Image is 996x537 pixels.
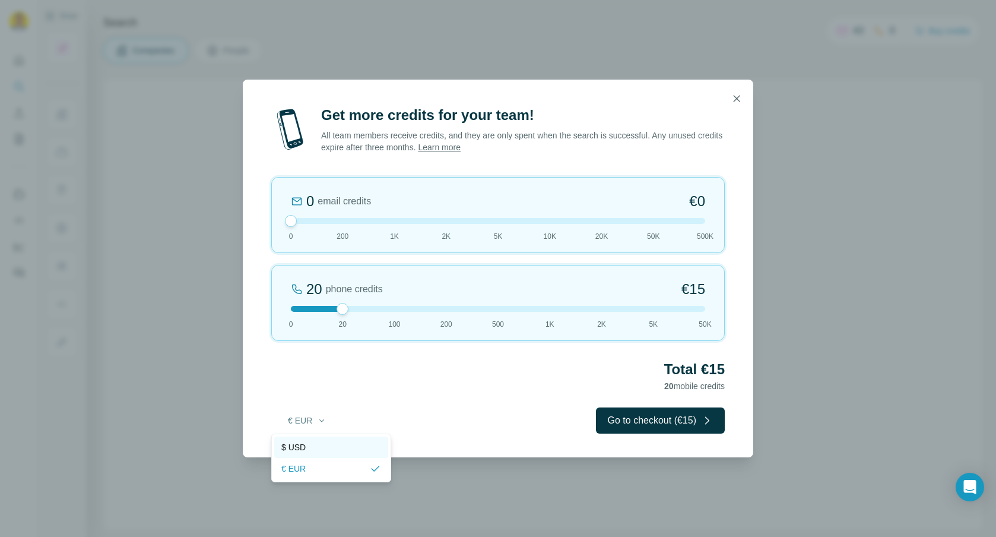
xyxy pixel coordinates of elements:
span: 0 [289,319,293,330]
span: $ USD [281,441,306,453]
span: 0 [289,231,293,242]
img: mobile-phone [271,106,309,153]
div: 20 [306,280,322,299]
span: 2K [597,319,606,330]
span: 500K [697,231,713,242]
h2: Total €15 [271,360,725,379]
span: 5K [494,231,503,242]
span: mobile credits [664,381,725,391]
span: 1K [545,319,554,330]
span: 20 [664,381,674,391]
span: €15 [681,280,705,299]
span: 10K [544,231,556,242]
span: 200 [337,231,348,242]
a: Learn more [418,143,461,152]
span: 20K [595,231,608,242]
span: 500 [492,319,504,330]
div: 0 [306,192,314,211]
span: 100 [388,319,400,330]
span: 5K [649,319,658,330]
span: 50K [647,231,659,242]
p: All team members receive credits, and they are only spent when the search is successful. Any unus... [321,129,725,153]
span: 20 [339,319,347,330]
button: Go to checkout (€15) [596,408,725,434]
span: 200 [440,319,452,330]
span: 2K [442,231,451,242]
span: email credits [318,194,371,209]
span: 1K [390,231,399,242]
span: phone credits [326,282,383,296]
div: Open Intercom Messenger [956,473,984,501]
span: €0 [689,192,705,211]
button: € EUR [280,410,335,431]
span: 50K [699,319,711,330]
